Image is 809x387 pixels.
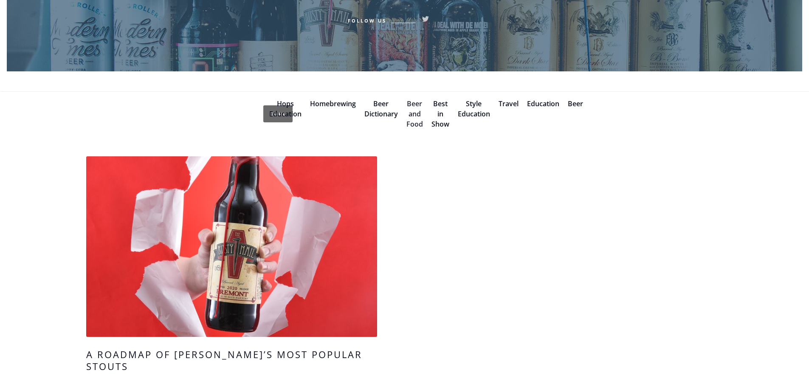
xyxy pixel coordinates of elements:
[269,99,302,119] a: Hops Education
[431,99,449,129] a: Best in Show
[499,99,519,108] a: Travel
[310,99,356,108] a: Homebrewing
[86,348,377,386] a: A Roadmap of [PERSON_NAME]’s Most Popular Stouts
[86,348,377,372] h4: A Roadmap of [PERSON_NAME]’s Most Popular Stouts
[458,99,490,119] a: Style Education
[527,99,559,108] a: Education
[406,99,423,129] a: Beer and Food
[568,99,583,108] a: Beer
[348,17,386,24] h6: Follow Us
[364,99,398,119] a: Beer Dictionary
[263,105,293,122] a: Home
